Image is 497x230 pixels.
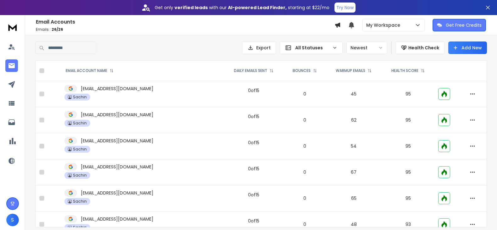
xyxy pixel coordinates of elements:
[288,195,322,201] p: 0
[288,91,322,97] p: 0
[248,192,259,198] div: 0 of 15
[248,218,259,224] div: 0 of 15
[81,216,153,222] p: [EMAIL_ADDRESS][DOMAIN_NAME]
[326,107,382,133] td: 62
[248,113,259,120] div: 0 of 15
[248,140,259,146] div: 0 of 15
[391,68,418,73] p: HEALTH SCORE
[73,199,87,204] p: Sachin
[228,4,287,11] strong: AI-powered Lead Finder,
[336,68,365,73] p: WARMUP EMAILS
[382,81,434,107] td: 95
[242,41,276,54] button: Export
[448,41,487,54] button: Add New
[346,41,387,54] button: Newest
[81,112,153,118] p: [EMAIL_ADDRESS][DOMAIN_NAME]
[66,68,113,73] div: EMAIL ACCOUNT NAME
[36,18,334,26] h1: Email Accounts
[73,121,87,126] p: Sachin
[433,19,486,31] button: Get Free Credits
[288,169,322,175] p: 0
[288,221,322,227] p: 0
[73,173,87,178] p: Sachin
[395,41,445,54] button: Health Check
[248,166,259,172] div: 0 of 15
[382,107,434,133] td: 95
[81,190,153,196] p: [EMAIL_ADDRESS][DOMAIN_NAME]
[248,87,259,94] div: 0 of 15
[334,3,356,13] button: Try Now
[446,22,482,28] p: Get Free Credits
[326,81,382,107] td: 45
[73,95,87,100] p: Sachin
[6,214,19,226] button: S
[155,4,329,11] p: Get only with our starting at $22/mo
[295,45,330,51] p: All Statuses
[73,147,87,152] p: Sachin
[81,85,153,92] p: [EMAIL_ADDRESS][DOMAIN_NAME]
[382,159,434,185] td: 95
[326,185,382,211] td: 65
[382,133,434,159] td: 95
[366,22,403,28] p: My Workspace
[234,68,267,73] p: DAILY EMAILS SENT
[382,185,434,211] td: 95
[288,117,322,123] p: 0
[293,68,311,73] p: BOUNCES
[52,27,63,32] span: 26 / 26
[288,143,322,149] p: 0
[36,27,334,32] p: Emails :
[174,4,208,11] strong: verified leads
[408,45,439,51] p: Health Check
[326,133,382,159] td: 54
[81,138,153,144] p: [EMAIL_ADDRESS][DOMAIN_NAME]
[6,21,19,33] img: logo
[336,4,354,11] p: Try Now
[81,164,153,170] p: [EMAIL_ADDRESS][DOMAIN_NAME]
[73,225,87,230] p: Sachin
[326,159,382,185] td: 67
